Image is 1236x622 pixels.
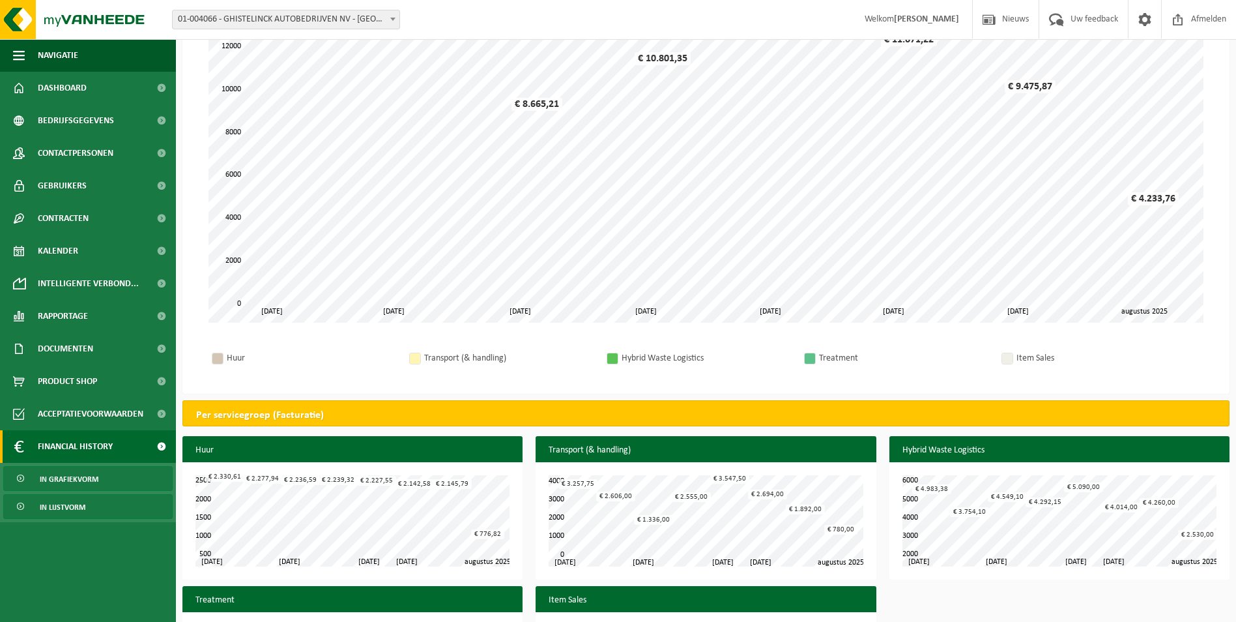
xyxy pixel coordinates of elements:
[672,492,711,502] div: € 2.555,00
[912,484,951,494] div: € 4.983,38
[38,202,89,235] span: Contracten
[1026,497,1065,507] div: € 4.292,15
[1140,498,1179,508] div: € 4.260,00
[172,10,400,29] span: 01-004066 - GHISTELINCK AUTOBEDRIJVEN NV - WAREGEM
[38,333,93,365] span: Documenten
[183,401,1229,430] h2: Per servicegroep (Facturatie)
[38,365,97,398] span: Product Shop
[182,436,523,465] h3: Huur
[1178,530,1217,540] div: € 2.530,00
[38,72,87,104] span: Dashboard
[950,507,989,517] div: € 3.754,10
[881,33,937,46] div: € 11.671,22
[889,436,1229,465] h3: Hybrid Waste Logistics
[894,14,959,24] strong: [PERSON_NAME]
[988,492,1027,502] div: € 4.549,10
[182,586,523,615] h3: Treatment
[395,479,434,489] div: € 2.142,58
[1064,482,1103,492] div: € 5.090,00
[824,525,857,535] div: € 780,00
[205,472,244,482] div: € 2.330,61
[1128,192,1179,205] div: € 4.233,76
[634,515,673,525] div: € 1.336,00
[3,466,173,491] a: In grafiekvorm
[596,492,635,501] div: € 2.606,00
[38,39,78,72] span: Navigatie
[319,475,358,485] div: € 2.239,32
[38,300,88,333] span: Rapportage
[710,474,749,484] div: € 3.547,50
[40,467,98,492] span: In grafiekvorm
[173,10,399,29] span: 01-004066 - GHISTELINCK AUTOBEDRIJVEN NV - WAREGEM
[433,479,472,489] div: € 2.145,79
[635,52,691,65] div: € 10.801,35
[40,495,85,520] span: In lijstvorm
[38,267,139,300] span: Intelligente verbond...
[38,430,113,463] span: Financial History
[38,170,87,202] span: Gebruikers
[38,104,114,137] span: Bedrijfsgegevens
[1005,80,1056,93] div: € 9.475,87
[424,350,594,366] div: Transport (& handling)
[1102,503,1141,512] div: € 4.014,00
[38,137,113,170] span: Contactpersonen
[622,350,791,366] div: Hybrid Waste Logistics
[471,529,504,539] div: € 776,82
[38,398,143,430] span: Acceptatievoorwaarden
[357,476,396,486] div: € 2.227,55
[281,475,320,485] div: € 2.236,59
[243,474,282,484] div: € 2.277,94
[536,586,876,615] h3: Item Sales
[1016,350,1186,366] div: Item Sales
[748,490,787,499] div: € 2.694,00
[536,436,876,465] h3: Transport (& handling)
[558,479,597,489] div: € 3.257,75
[38,235,78,267] span: Kalender
[3,494,173,519] a: In lijstvorm
[819,350,988,366] div: Treatment
[227,350,396,366] div: Huur
[511,98,562,111] div: € 8.665,21
[786,505,825,514] div: € 1.892,00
